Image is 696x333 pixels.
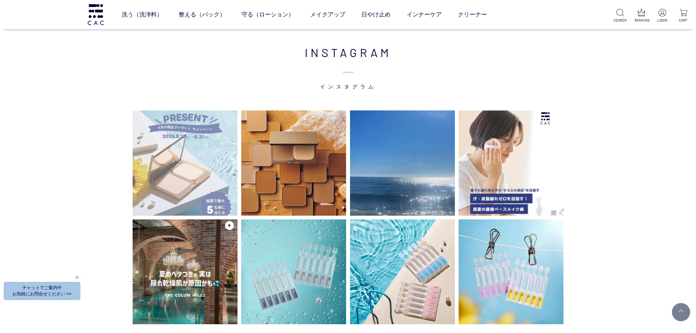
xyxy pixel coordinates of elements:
span: インスタグラム [129,61,567,90]
a: 洗う（洗浄料） [122,4,163,25]
a: 整える（パック） [179,4,225,25]
h2: INSTAGRAM [129,43,567,90]
img: Photo by cac_cosme.official [350,219,455,325]
img: Photo by cac_cosme.official [241,110,346,216]
a: 守る（ローション） [241,4,294,25]
img: logo [87,4,105,25]
a: 日やけ止め [361,4,391,25]
img: Photo by cac_cosme.official [133,110,238,216]
p: LOGIN [655,18,669,23]
p: RANKING [635,18,648,23]
img: Photo by cac_cosme.official [241,219,346,325]
p: SEARCH [613,18,627,23]
a: CART [677,9,690,23]
a: クリーナー [458,4,487,25]
a: インナーケア [407,4,442,25]
img: Photo by cac_cosme.official [459,110,564,216]
img: Photo by cac_cosme.official [133,219,238,325]
img: Photo by cac_cosme.official [459,219,564,325]
a: LOGIN [655,9,669,23]
a: メイクアップ [310,4,345,25]
a: RANKING [635,9,648,23]
p: CART [677,18,690,23]
a: SEARCH [613,9,627,23]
